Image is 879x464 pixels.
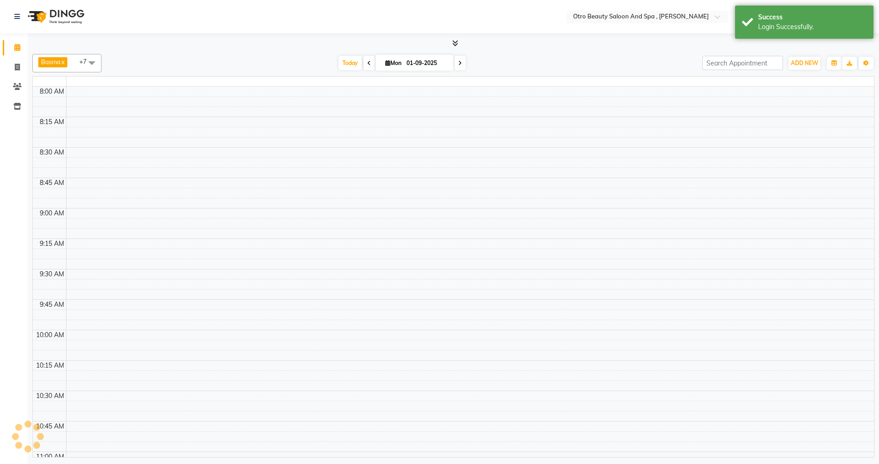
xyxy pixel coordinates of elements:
div: 8:30 AM [38,148,66,157]
div: 8:00 AM [38,87,66,96]
input: Search Appointment [702,56,783,70]
div: 10:00 AM [34,330,66,340]
div: Success [758,12,867,22]
button: ADD NEW [789,57,820,70]
div: 9:15 AM [38,239,66,249]
div: Login Successfully. [758,22,867,32]
span: +7 [79,58,94,65]
input: 2025-09-01 [404,56,450,70]
div: 10:45 AM [34,422,66,431]
a: x [60,58,65,65]
div: 9:00 AM [38,208,66,218]
span: ADD NEW [791,59,818,66]
div: 8:15 AM [38,117,66,127]
div: 11:00 AM [34,452,66,462]
span: Basma [41,58,60,65]
div: 9:45 AM [38,300,66,309]
img: logo [24,4,87,30]
div: 8:45 AM [38,178,66,188]
span: Today [339,56,362,70]
div: 10:15 AM [34,361,66,370]
span: Mon [383,59,404,66]
div: 9:30 AM [38,269,66,279]
div: 10:30 AM [34,391,66,401]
